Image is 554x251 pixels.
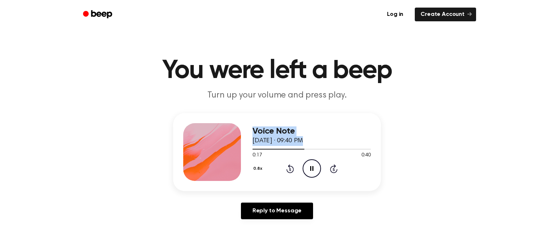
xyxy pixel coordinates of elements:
[138,90,415,101] p: Turn up your volume and press play.
[415,8,476,21] a: Create Account
[252,163,265,175] button: 0.8x
[361,152,371,159] span: 0:40
[241,203,313,219] a: Reply to Message
[380,6,410,23] a: Log in
[78,8,119,22] a: Beep
[252,138,303,144] span: [DATE] · 09:40 PM
[252,126,371,136] h3: Voice Note
[92,58,462,84] h1: You were left a beep
[252,152,262,159] span: 0:17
